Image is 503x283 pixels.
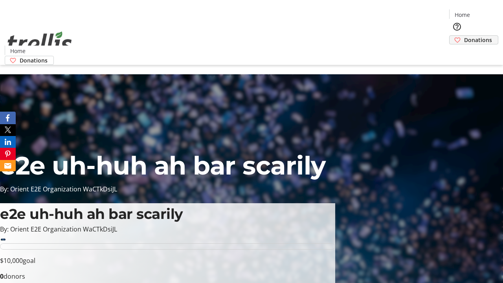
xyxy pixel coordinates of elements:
[450,11,475,19] a: Home
[449,19,465,35] button: Help
[464,36,492,44] span: Donations
[5,47,30,55] a: Home
[10,47,26,55] span: Home
[449,44,465,60] button: Cart
[20,56,48,64] span: Donations
[455,11,470,19] span: Home
[449,35,498,44] a: Donations
[5,56,54,65] a: Donations
[5,23,75,62] img: Orient E2E Organization WaCTkDsiJL's Logo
